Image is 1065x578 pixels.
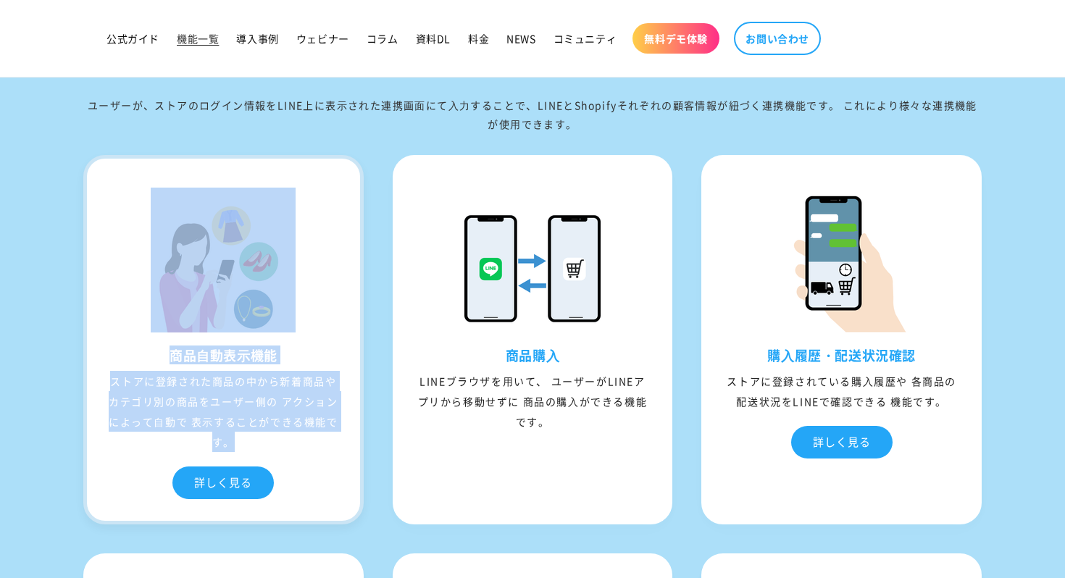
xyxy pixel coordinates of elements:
a: ウェビナー [288,23,358,54]
a: 無料デモ体験 [632,23,719,54]
div: ユーザーが、ストアのログイン情報をLINE上に表⽰された連携画⾯にて⼊⼒することで、LINEとShopifyそれぞれの顧客情報が紐づく連携機能です。 これにより様々な連携機能が使⽤できます。 [83,96,982,133]
span: お問い合わせ [745,32,809,45]
div: ストアに登録された商品の中から新着商品や カテゴリ別の商品をユーザー側の アクションによって⾃動で 表⽰することができる機能です。 [87,371,360,452]
a: お問い合わせ [734,22,821,55]
span: 公式ガイド [106,32,159,45]
span: 料金 [468,32,489,45]
img: 商品⾃動表⽰機能 [151,188,296,332]
span: コラム [367,32,398,45]
a: コラム [358,23,407,54]
a: コミュニティ [545,23,626,54]
span: コミュニティ [554,32,617,45]
a: 資料DL [407,23,459,54]
a: 公式ガイド [98,23,168,54]
div: ストアに登録されている購⼊履歴や 各商品の配送状況をLINEで確認できる 機能です。 [705,371,978,411]
a: 導入事例 [227,23,287,54]
span: 導入事例 [236,32,278,45]
div: 詳しく見る [172,466,274,499]
img: 商品購⼊ [460,188,605,332]
h3: 商品⾃動表⽰機能 [87,347,360,364]
div: 詳しく見る [791,426,893,458]
div: LINEブラウザを⽤いて、 ユーザーがLINEアプリから移動せずに 商品の購⼊ができる機能です。 [396,371,669,432]
span: 機能一覧 [177,32,219,45]
h3: 商品購⼊ [396,347,669,364]
img: 購⼊履歴・配送状況確認 [769,188,914,332]
span: ウェビナー [296,32,349,45]
a: 機能一覧 [168,23,227,54]
h3: 購⼊履歴・配送状況確認 [705,347,978,364]
a: 料金 [459,23,498,54]
a: NEWS [498,23,544,54]
span: 資料DL [416,32,451,45]
span: 無料デモ体験 [644,32,708,45]
span: NEWS [506,32,535,45]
